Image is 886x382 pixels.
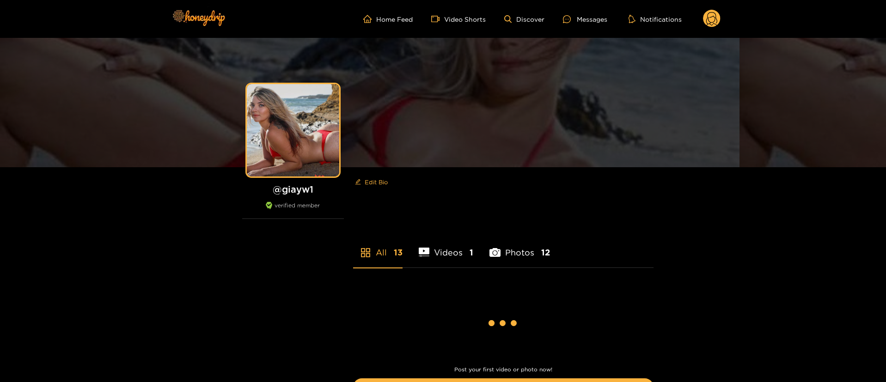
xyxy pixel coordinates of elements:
h1: @ giayw1 [242,183,344,195]
span: home [363,15,376,23]
span: 1 [470,247,473,258]
span: video-camera [431,15,444,23]
li: Videos [419,226,474,267]
a: Discover [504,15,544,23]
a: Home Feed [363,15,413,23]
span: edit [355,179,361,186]
div: Messages [563,14,607,24]
li: Photos [489,226,550,267]
span: 12 [541,247,550,258]
button: Notifications [626,14,684,24]
span: 13 [394,247,403,258]
a: Video Shorts [431,15,486,23]
li: All [353,226,403,267]
div: verified member [242,202,344,219]
button: editEdit Bio [353,175,390,189]
span: appstore [360,247,371,258]
span: Edit Bio [365,177,388,187]
p: Post your first video or photo now! [353,366,654,373]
